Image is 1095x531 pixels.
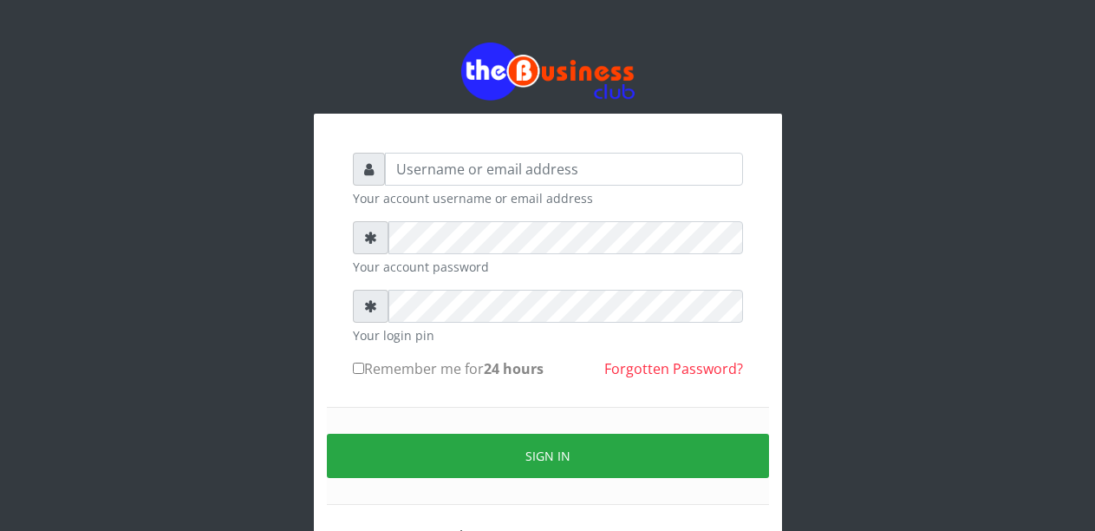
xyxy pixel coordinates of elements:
[484,359,544,378] b: 24 hours
[327,434,769,478] button: Sign in
[353,358,544,379] label: Remember me for
[353,326,743,344] small: Your login pin
[353,363,364,374] input: Remember me for24 hours
[385,153,743,186] input: Username or email address
[353,189,743,207] small: Your account username or email address
[604,359,743,378] a: Forgotten Password?
[353,258,743,276] small: Your account password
